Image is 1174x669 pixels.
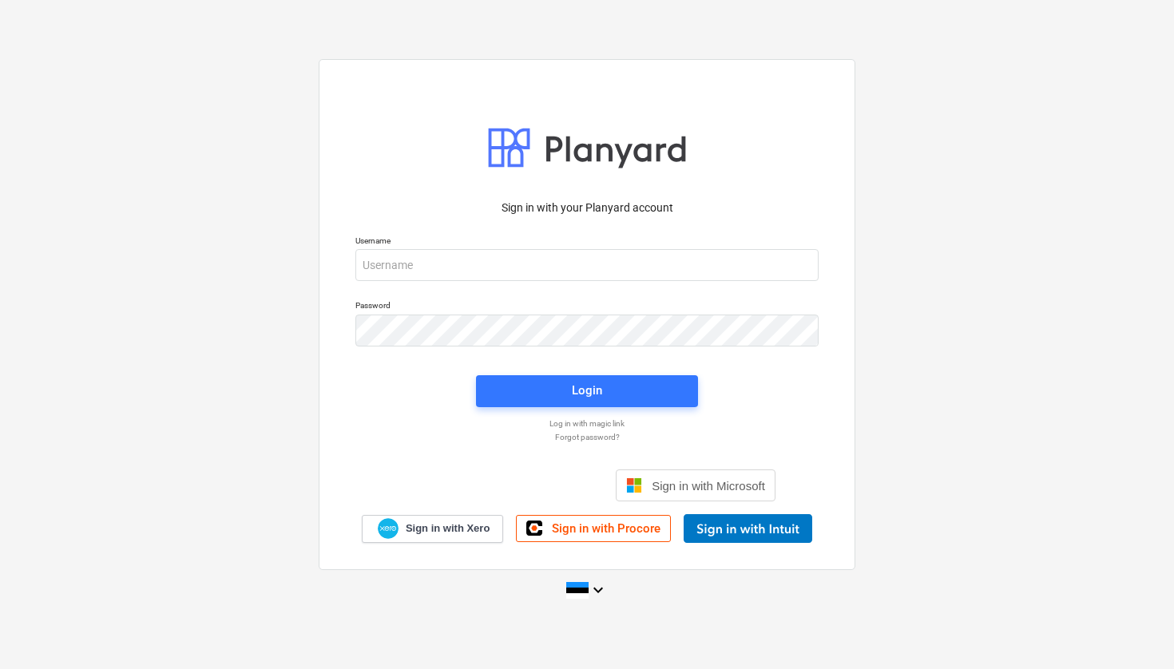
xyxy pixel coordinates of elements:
[347,432,827,442] a: Forgot password?
[589,580,608,600] i: keyboard_arrow_down
[572,380,602,401] div: Login
[355,249,819,281] input: Username
[347,418,827,429] a: Log in with magic link
[476,375,698,407] button: Login
[626,477,642,493] img: Microsoft logo
[516,515,671,542] a: Sign in with Procore
[355,300,819,314] p: Password
[652,479,765,493] span: Sign in with Microsoft
[399,468,603,503] div: Logi sisse Google’i kontoga. Avaneb uuel vahelehel
[362,515,504,543] a: Sign in with Xero
[391,468,611,503] iframe: Sisselogimine Google'i nupu abil
[378,518,399,540] img: Xero logo
[355,200,819,216] p: Sign in with your Planyard account
[355,236,819,249] p: Username
[552,521,660,536] span: Sign in with Procore
[406,521,490,536] span: Sign in with Xero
